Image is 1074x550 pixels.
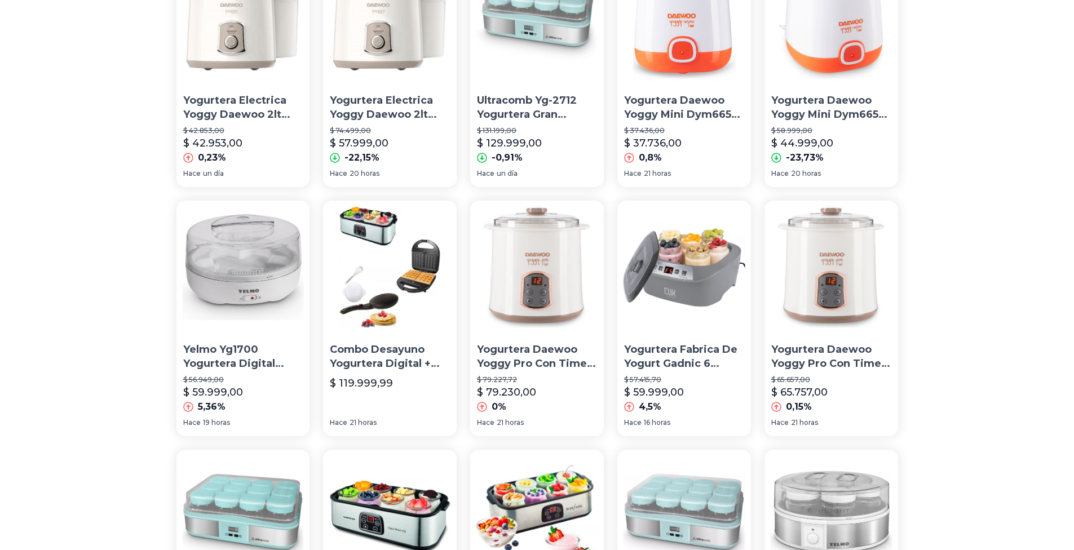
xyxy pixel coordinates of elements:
span: Hace [771,418,789,427]
p: Yogurtera Electrica Yoggy Daewoo 2lt Yogurt Griego Recetario [183,94,303,122]
p: Yogurtera Daewoo Yoggy Mini Dym665 Griego 1 L [771,94,891,122]
span: Hace [771,169,789,178]
img: Yogurtera Daewoo Yoggy Pro Con Timer Digital Griego [470,201,604,334]
a: Combo Desayuno Yogurtera Digital + Waflera + PanquequeraCombo Desayuno Yogurtera Digital + Wafler... [323,201,457,436]
span: 21 horas [791,418,818,427]
p: $ 74.499,00 [330,126,450,135]
p: $ 59.999,00 [183,384,243,400]
p: Yelmo Yg1700 Yogurtera Digital Display Lcd 7 Recipientes 15w [183,343,303,371]
p: $ 129.999,00 [477,135,542,151]
img: Combo Desayuno Yogurtera Digital + Waflera + Panquequera [323,201,457,334]
p: $ 79.230,00 [477,384,536,400]
span: 21 horas [644,169,671,178]
span: Hace [183,418,201,427]
p: $ 37.436,00 [624,126,744,135]
p: $ 65.757,00 [771,384,828,400]
span: Hace [183,169,201,178]
span: 21 horas [497,418,524,427]
span: Hace [330,418,347,427]
p: $ 119.999,99 [330,375,393,391]
p: Ultracomb Yg-2712 Yogurtera Gran Capacidad 2.5l 12 Frascos [477,94,597,122]
span: 19 horas [203,418,230,427]
span: 16 horas [644,418,670,427]
a: Yogurtera Daewoo Yoggy Pro Con Timer Digital GriegoYogurtera Daewoo Yoggy Pro Con Timer Digital G... [470,201,604,436]
p: $ 59.999,00 [624,384,684,400]
p: 5,36% [198,400,226,414]
p: -23,73% [786,151,824,165]
p: $ 42.953,00 [183,135,242,151]
span: Hace [624,418,642,427]
p: $ 37.736,00 [624,135,682,151]
p: $ 131.199,00 [477,126,597,135]
img: Yogurtera Fabrica De Yogurt Gadnic 6 Frascos Vidrio 5 En 1 [617,201,751,334]
span: Hace [477,169,494,178]
p: $ 57.999,00 [330,135,388,151]
p: -22,15% [344,151,379,165]
a: Yogurtera Daewoo Yoggy Pro Con Timer Digital GriegoYogurtera Daewoo Yoggy Pro Con Timer Digital G... [764,201,898,436]
p: -0,91% [492,151,523,165]
p: 0% [492,400,506,414]
p: Yogurtera Fabrica De Yogurt Gadnic 6 Frascos Vidrio 5 En 1 [624,343,744,371]
p: Yogurtera Daewoo Yoggy Pro Con Timer Digital Griego [771,343,891,371]
p: $ 42.853,00 [183,126,303,135]
span: un día [497,169,518,178]
img: Yogurtera Daewoo Yoggy Pro Con Timer Digital Griego [764,201,898,334]
p: $ 79.227,72 [477,375,597,384]
span: Hace [624,169,642,178]
p: Yogurtera Daewoo Yoggy Pro Con Timer Digital Griego [477,343,597,371]
p: $ 44.999,00 [771,135,833,151]
span: un día [203,169,224,178]
p: $ 58.999,00 [771,126,891,135]
span: Hace [330,169,347,178]
span: 20 horas [791,169,821,178]
a: Yelmo Yg1700 Yogurtera Digital Display Lcd 7 Recipientes 15wYelmo Yg1700 Yogurtera Digital Displa... [176,201,310,436]
p: Yogurtera Electrica Yoggy Daewoo 2lt Yogurt Griego Recetario [330,94,450,122]
span: 20 horas [350,169,379,178]
p: $ 65.657,00 [771,375,891,384]
p: 0,23% [198,151,226,165]
p: $ 57.415,70 [624,375,744,384]
span: 21 horas [350,418,377,427]
p: 4,5% [639,400,661,414]
span: Hace [477,418,494,427]
p: Combo Desayuno Yogurtera Digital + Waflera + Panquequera [330,343,450,371]
p: $ 56.949,00 [183,375,303,384]
p: 0,15% [786,400,812,414]
p: 0,8% [639,151,662,165]
img: Yelmo Yg1700 Yogurtera Digital Display Lcd 7 Recipientes 15w [176,201,310,334]
p: Yogurtera Daewoo Yoggy Mini Dym665 Griego 1 L [624,94,744,122]
a: Yogurtera Fabrica De Yogurt Gadnic 6 Frascos Vidrio 5 En 1Yogurtera Fabrica De Yogurt Gadnic 6 Fr... [617,201,751,436]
